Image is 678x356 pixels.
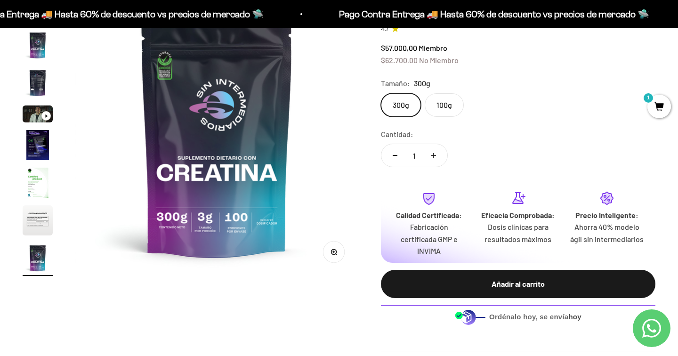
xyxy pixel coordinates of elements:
[23,30,53,60] img: Creatina Monohidrato
[489,312,581,322] span: Ordénalo hoy, se envía
[23,68,53,101] button: Ir al artículo 4
[23,168,53,198] img: Creatina Monohidrato
[332,7,642,22] p: Pago Contra Entrega 🚚 Hasta 60% de descuento vs precios de mercado 🛸
[570,221,644,245] p: Ahorra 40% modelo ágil sin intermediarios
[23,30,53,63] button: Ir al artículo 3
[575,210,638,219] strong: Precio Inteligente:
[419,43,447,52] span: Miembro
[23,168,53,201] button: Ir al artículo 7
[419,56,459,65] span: No Miembro
[23,105,53,125] button: Ir al artículo 5
[23,205,53,235] img: Creatina Monohidrato
[23,130,53,160] img: Creatina Monohidrato
[23,68,53,98] img: Creatina Monohidrato
[381,56,418,65] span: $62.700,00
[568,313,581,321] b: hoy
[392,221,466,257] p: Fabricación certificada GMP e INVIMA
[420,144,447,167] button: Aumentar cantidad
[481,210,555,219] strong: Eficacia Comprobada:
[381,144,409,167] button: Reducir cantidad
[481,221,555,245] p: Dosis clínicas para resultados máximos
[647,102,671,113] a: 1
[381,128,413,140] label: Cantidad:
[414,77,430,89] span: 300g
[23,243,53,273] img: Creatina Monohidrato
[23,130,53,163] button: Ir al artículo 6
[381,43,417,52] span: $57.000,00
[455,309,485,325] img: Despacho sin intermediarios
[23,205,53,238] button: Ir al artículo 8
[381,24,655,34] a: 4.74.7 de 5.0 estrellas
[381,270,655,298] button: Añadir al carrito
[400,278,637,290] div: Añadir al carrito
[396,210,462,219] strong: Calidad Certificada:
[23,243,53,276] button: Ir al artículo 9
[381,24,389,34] span: 4.7
[381,77,410,89] legend: Tamaño:
[643,92,654,104] mark: 1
